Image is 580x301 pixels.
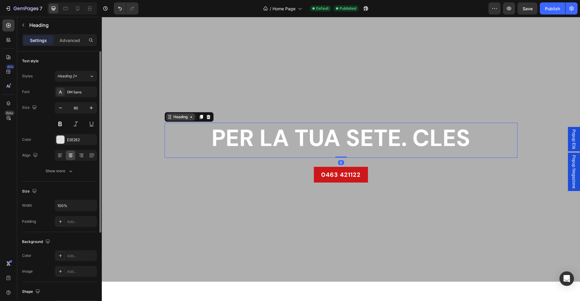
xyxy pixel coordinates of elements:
span: / [270,5,271,12]
button: 7 [2,2,45,15]
span: Heading 2* [57,73,77,79]
div: Background [22,238,51,246]
div: Beta [5,111,14,115]
div: Padding [22,219,36,224]
span: Popup Età [469,112,475,132]
button: Publish [540,2,565,15]
a: 0463 421122 [212,150,266,166]
button: Show more [22,166,97,176]
div: Open Intercom Messenger [559,271,574,286]
p: 7 [40,5,42,12]
span: Published [340,6,356,11]
div: Color [22,253,31,258]
div: Size [22,187,38,196]
div: Image [22,269,33,274]
button: Save [517,2,537,15]
div: Undo/Redo [114,2,138,15]
button: Heading 2* [55,71,97,82]
strong: 0463 421122 [219,154,259,162]
div: Text style [22,58,39,64]
div: Heading [70,97,87,103]
span: Save [523,6,533,11]
div: Shape [22,288,41,296]
span: Default [316,6,329,11]
div: Add... [67,219,95,225]
div: Add... [67,253,95,259]
div: Add... [67,269,95,274]
div: Font [22,89,30,95]
span: Home Page [272,5,295,12]
div: 0 [236,143,242,148]
div: Color [22,137,31,142]
div: Size [22,104,38,112]
div: DM Sans [67,89,95,95]
p: Settings [30,37,47,44]
div: Show more [46,168,74,174]
div: Styles [22,73,33,79]
div: Align [22,151,39,160]
iframe: Design area [102,17,580,301]
span: Popup Negazione [469,138,475,172]
div: 450 [6,64,14,69]
div: Width [22,203,32,208]
div: Publish [545,5,560,12]
strong: PER LA TUA SETE. CLES [110,106,369,136]
input: Auto [55,200,97,211]
p: Advanced [60,37,80,44]
p: Heading [29,21,95,29]
div: E2E2E2 [67,137,95,143]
